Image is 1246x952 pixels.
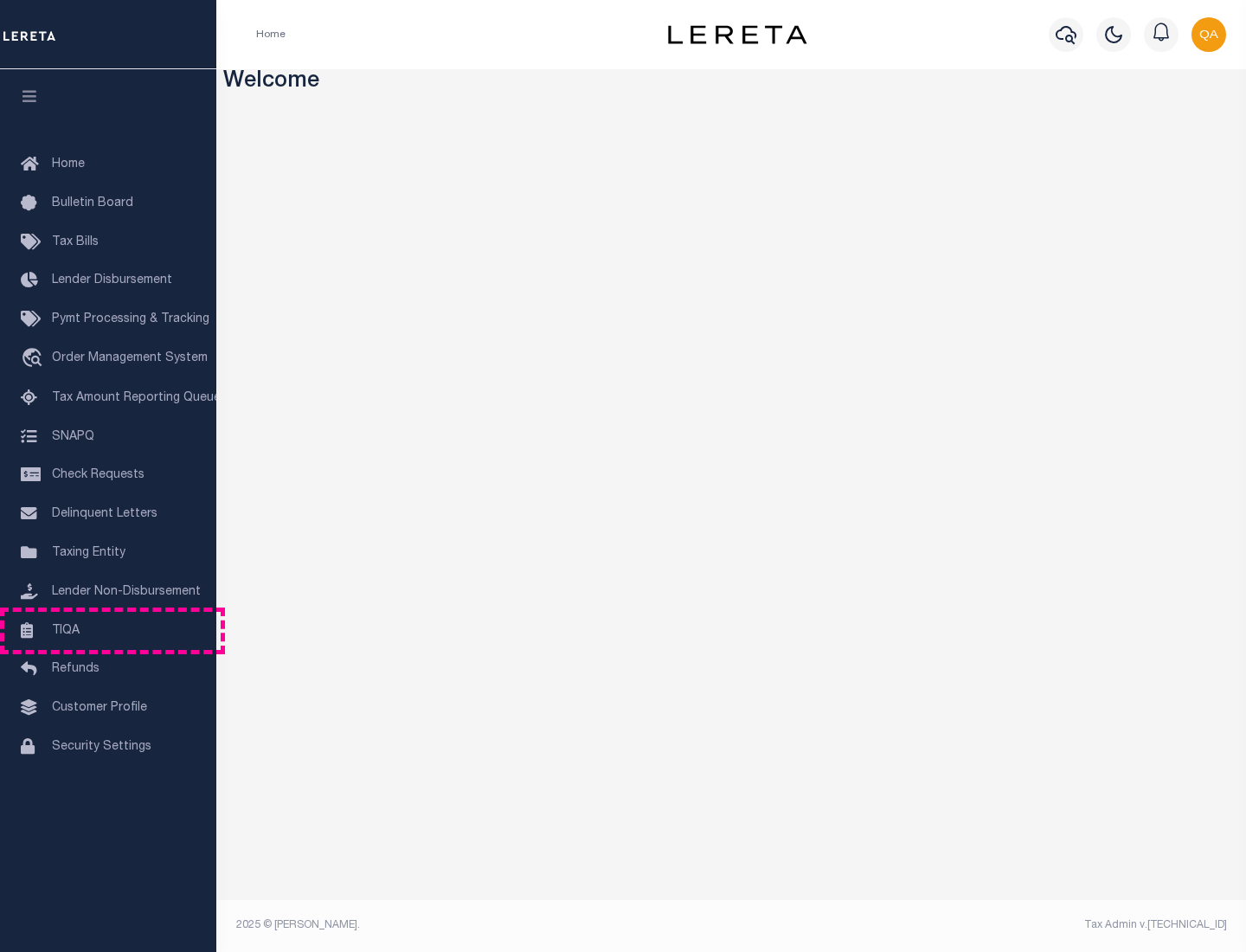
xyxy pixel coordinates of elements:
[52,508,157,520] span: Delinquent Letters
[52,236,99,248] span: Tax Bills
[52,624,80,636] span: TIQA
[223,69,1240,96] h3: Welcome
[52,274,172,286] span: Lender Disbursement
[52,469,145,481] span: Check Requests
[52,313,209,325] span: Pymt Processing & Tracking
[52,741,151,753] span: Security Settings
[668,25,806,44] img: logo-dark.svg
[52,392,221,404] span: Tax Amount Reporting Queue
[223,917,732,933] div: 2025 © [PERSON_NAME].
[52,702,147,714] span: Customer Profile
[52,663,100,675] span: Refunds
[52,352,208,364] span: Order Management System
[52,158,85,170] span: Home
[21,348,48,370] i: travel_explore
[52,586,201,598] span: Lender Non-Disbursement
[1191,17,1226,52] img: svg+xml;base64,PHN2ZyB4bWxucz0iaHR0cDovL3d3dy53My5vcmcvMjAwMC9zdmciIHBvaW50ZXItZXZlbnRzPSJub25lIi...
[256,27,286,42] li: Home
[52,547,125,559] span: Taxing Entity
[52,430,94,442] span: SNAPQ
[52,197,133,209] span: Bulletin Board
[744,917,1227,933] div: Tax Admin v.[TECHNICAL_ID]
